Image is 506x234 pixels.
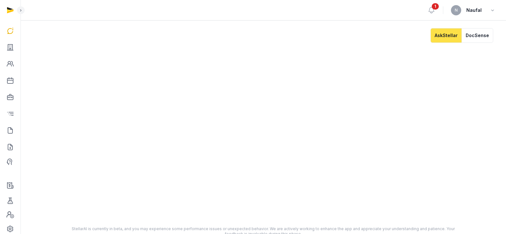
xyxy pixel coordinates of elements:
[432,3,439,10] span: 1
[466,6,482,14] span: Naufal
[455,8,458,12] span: N
[430,28,462,43] button: AskStellar
[451,5,461,15] button: N
[462,28,493,43] button: DocSense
